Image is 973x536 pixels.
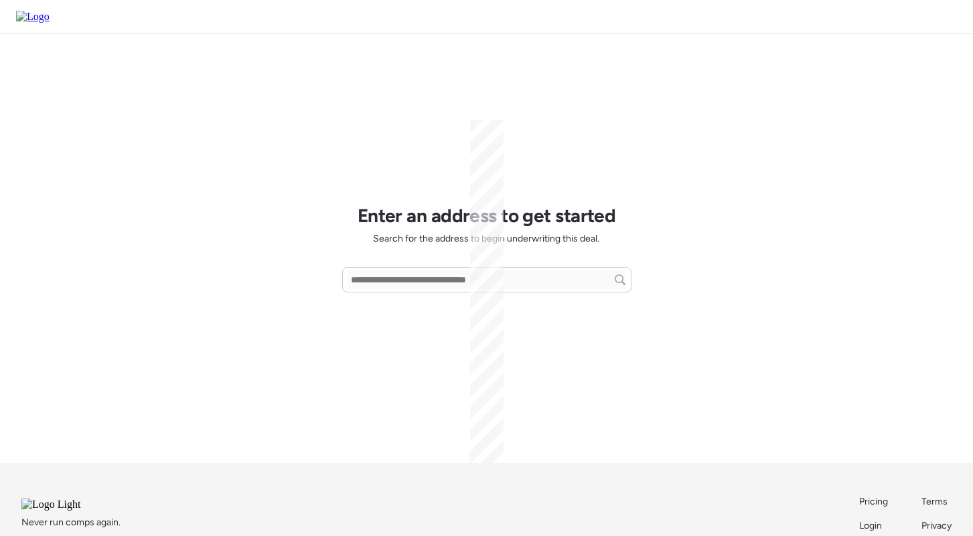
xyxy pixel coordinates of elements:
img: Logo [16,11,50,23]
img: Logo Light [21,499,117,511]
a: Privacy [921,519,952,533]
span: Login [859,520,882,531]
h1: Enter an address to get started [358,204,616,227]
a: Pricing [859,495,889,509]
a: Login [859,519,889,533]
span: Search for the address to begin underwriting this deal. [373,232,599,246]
span: Privacy [921,520,952,531]
a: Terms [921,495,952,509]
span: Terms [921,496,948,507]
span: Never run comps again. [21,516,121,529]
span: Pricing [859,496,888,507]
